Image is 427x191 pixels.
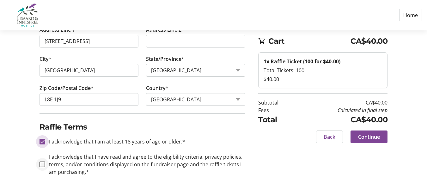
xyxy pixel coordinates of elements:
[324,133,335,141] span: Back
[399,9,422,21] a: Home
[5,3,50,28] img: Lisaard & Innisfree Hospice's Logo
[268,35,351,47] span: Cart
[258,99,296,106] td: Subtotal
[296,114,387,125] td: CA$40.00
[351,35,387,47] span: CA$40.00
[40,64,139,77] input: City
[264,58,340,65] strong: 1x Raffle Ticket (100 for $40.00)
[358,133,380,141] span: Continue
[146,55,184,63] label: State/Province*
[296,99,387,106] td: CA$40.00
[316,131,343,143] button: Back
[40,35,139,48] input: Address
[40,121,246,133] h2: Raffle Terms
[40,93,139,106] input: Zip or Postal Code
[40,84,94,92] label: Zip Code/Postal Code*
[45,138,185,145] label: I acknowledge that I am at least 18 years of age or older.*
[40,55,52,63] label: City*
[45,153,246,176] label: I acknowledge that I have read and agree to the eligibility criteria, privacy policies, terms, an...
[264,75,382,83] div: $40.00
[258,106,296,114] td: Fees
[258,114,296,125] td: Total
[146,84,168,92] label: Country*
[264,67,382,74] div: Total Tickets: 100
[351,131,387,143] button: Continue
[296,106,387,114] td: Calculated in final step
